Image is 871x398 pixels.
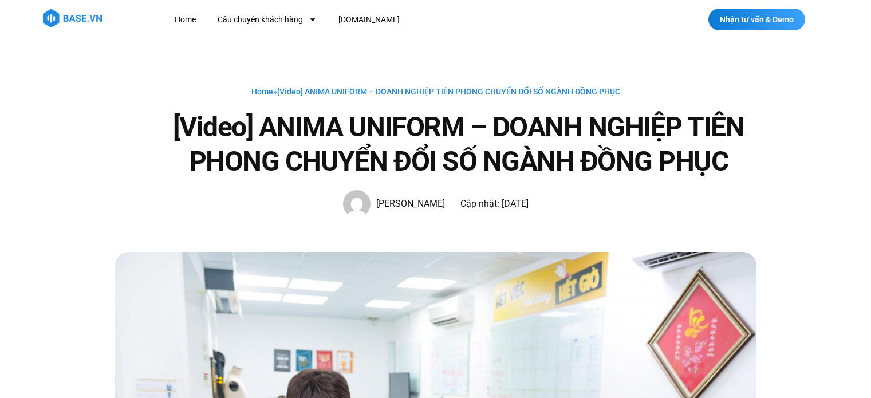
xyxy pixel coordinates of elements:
h1: [Video] ANIMA UNIFORM – DOANH NGHIỆP TIÊN PHONG CHUYỂN ĐỔI SỐ NGÀNH ĐỒNG PHỤC [161,110,756,179]
span: Nhận tư vấn & Demo [720,15,794,23]
time: [DATE] [502,198,529,209]
span: [PERSON_NAME] [371,196,445,212]
a: Nhận tư vấn & Demo [708,9,805,30]
span: [Video] ANIMA UNIFORM – DOANH NGHIỆP TIÊN PHONG CHUYỂN ĐỔI SỐ NGÀNH ĐỒNG PHỤC [277,87,620,96]
a: [DOMAIN_NAME] [330,9,408,30]
nav: Menu [166,9,610,30]
img: Picture of Hạnh Hoàng [343,190,371,218]
a: Home [166,9,204,30]
a: Câu chuyện khách hàng [209,9,325,30]
a: Home [251,87,273,96]
a: Picture of Hạnh Hoàng [PERSON_NAME] [343,190,445,218]
span: » [251,87,620,96]
span: Cập nhật: [460,198,499,209]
